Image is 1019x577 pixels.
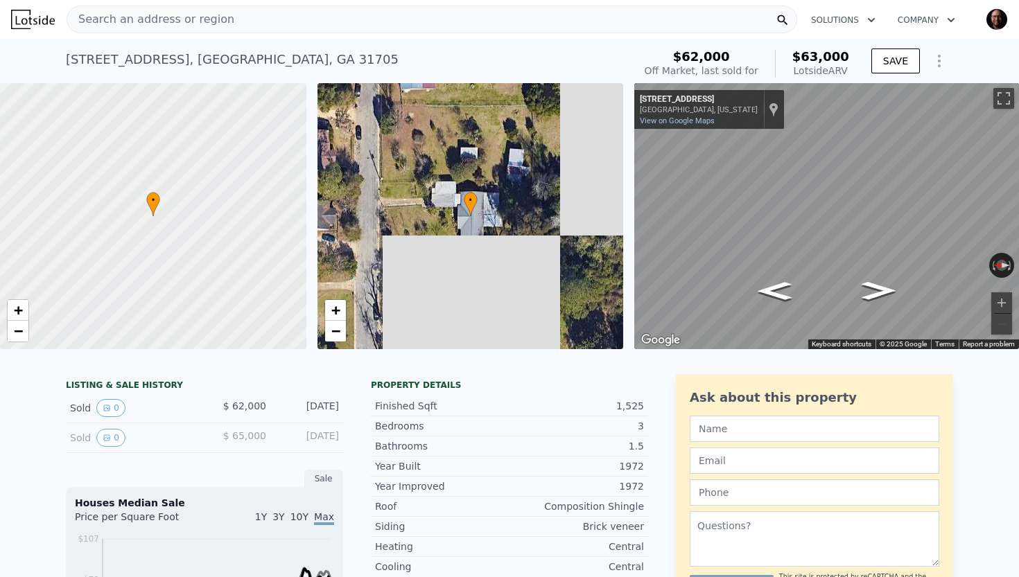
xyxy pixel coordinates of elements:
a: Zoom out [325,321,346,341]
div: Sold [70,429,193,447]
img: Google [638,331,683,349]
button: Toggle fullscreen view [993,88,1014,109]
button: Zoom in [991,292,1012,313]
div: Off Market, last sold for [645,64,758,78]
span: + [14,301,23,319]
button: Rotate clockwise [1007,253,1015,278]
div: Cooling [375,560,509,574]
div: Bedrooms [375,419,509,433]
span: $63,000 [792,49,849,64]
div: Lotside ARV [792,64,849,78]
span: − [331,322,340,339]
a: Zoom in [325,300,346,321]
div: [STREET_ADDRESS] , [GEOGRAPHIC_DATA] , GA 31705 [66,50,399,69]
span: 10Y [290,511,308,522]
a: Open this area in Google Maps (opens a new window) [638,331,683,349]
button: SAVE [871,48,920,73]
tspan: $107 [78,534,99,544]
span: Search an address or region [67,11,234,28]
img: avatar [986,8,1008,30]
a: Report a problem [963,340,1015,348]
button: Solutions [800,8,887,33]
span: $ 65,000 [223,430,266,441]
div: Property details [371,380,648,391]
div: Houses Median Sale [75,496,334,510]
div: Roof [375,499,509,513]
a: Zoom out [8,321,28,341]
input: Name [690,416,939,442]
div: Bathrooms [375,439,509,453]
span: $62,000 [673,49,730,64]
span: + [331,301,340,319]
a: View on Google Maps [640,116,715,125]
path: Go North, Frotscher St [743,278,806,304]
div: Street View [634,83,1019,349]
div: Composition Shingle [509,499,644,513]
path: Go South, Frotscher St [847,278,910,304]
div: Central [509,540,644,553]
span: Max [314,511,334,525]
span: 1Y [255,511,267,522]
div: Siding [375,520,509,533]
button: Show Options [925,47,953,75]
div: [DATE] [277,429,339,447]
div: LISTING & SALE HISTORY [66,380,343,393]
div: Year Improved [375,479,509,493]
div: Heating [375,540,509,553]
span: © 2025 Google [880,340,927,348]
span: − [14,322,23,339]
div: Sale [304,470,343,488]
span: • [146,194,160,206]
div: 1,525 [509,399,644,413]
div: Ask about this property [690,388,939,407]
div: [GEOGRAPHIC_DATA], [US_STATE] [640,105,758,114]
input: Phone [690,479,939,506]
div: Year Built [375,459,509,473]
button: Zoom out [991,314,1012,335]
input: Email [690,447,939,474]
span: $ 62,000 [223,400,266,411]
div: 3 [509,419,644,433]
div: 1.5 [509,439,644,453]
button: View historical data [96,399,125,417]
a: Show location on map [769,102,778,117]
div: Price per Square Foot [75,510,204,532]
div: Finished Sqft [375,399,509,413]
div: [DATE] [277,399,339,417]
button: View historical data [96,429,125,447]
div: • [146,192,160,216]
span: • [464,194,478,206]
button: Reset the view [989,260,1014,270]
div: • [464,192,478,216]
div: Map [634,83,1019,349]
a: Zoom in [8,300,28,321]
button: Rotate counterclockwise [989,253,997,278]
span: 3Y [272,511,284,522]
div: [STREET_ADDRESS] [640,94,758,105]
button: Keyboard shortcuts [812,339,871,349]
div: Central [509,560,644,574]
div: Brick veneer [509,520,644,533]
a: Terms (opens in new tab) [935,340,955,348]
button: Company [887,8,966,33]
div: 1972 [509,479,644,493]
div: Sold [70,399,193,417]
img: Lotside [11,10,55,29]
div: 1972 [509,459,644,473]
